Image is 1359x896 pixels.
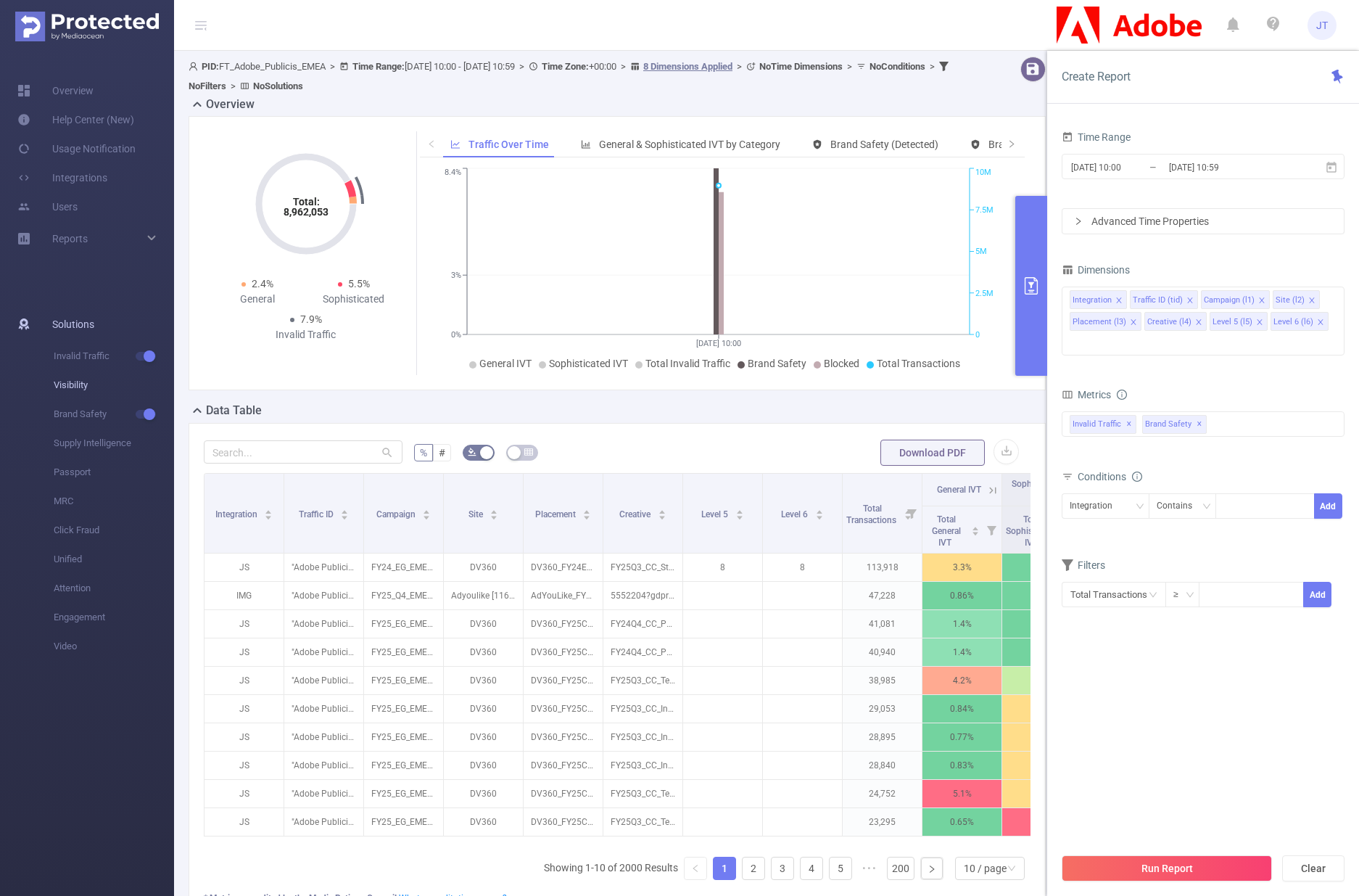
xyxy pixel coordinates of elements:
div: Sort [815,508,824,517]
a: 1 [714,858,735,879]
p: FY25Q3_CC_Team_CCPro_eg_ar_GrowYourBusiness_ST_728x90_NA_NA.gif [5552037] [603,808,682,836]
p: 3.6% [1002,667,1081,694]
p: 5552204?gdpr=1 [603,582,682,609]
p: DV360_FY25CC_BEH_CCT-CustomIntent_NL_DSK_BAN_728x90_NA_NA_PhotoshopDC_NA [9329546] [524,780,603,807]
i: icon: close [1115,297,1123,305]
tspan: 5M [975,247,987,257]
span: ••• [858,857,881,880]
b: No Time Dimensions [759,61,843,72]
b: No Solutions [253,81,303,91]
div: Sort [735,508,744,517]
span: Unified [54,545,174,574]
a: Help Center (New) [17,105,134,134]
i: icon: bar-chart [581,139,591,149]
div: Campaign (l1) [1204,291,1255,310]
span: Traffic ID [299,509,336,519]
i: icon: close [1258,297,1265,305]
p: DV360_FY25CC_BEH_Lr-CustomIntent_IT_DSK_BAN_728x90_NA_NA_ROI_NA [9330276] [524,610,603,638]
i: icon: line-chart [450,139,460,149]
li: Previous Page [684,857,707,880]
span: > [925,61,939,72]
tspan: 7.5M [975,205,994,215]
p: 5.1% [1002,723,1081,751]
span: JT [1316,11,1328,40]
li: 2 [742,857,765,880]
p: JS [205,723,284,751]
p: 4.2% [922,667,1001,694]
p: "Adobe Publicis Emea Tier 2" [34288] [284,695,363,723]
span: Visibility [54,371,174,400]
i: icon: caret-down [815,514,823,518]
a: 2 [743,858,764,879]
tspan: 8,962,053 [284,206,329,218]
li: 5 [829,857,852,880]
button: Add [1303,582,1331,607]
span: 7.9% [300,313,322,325]
span: > [616,61,630,72]
li: Traffic ID (tid) [1130,290,1198,309]
div: Sort [264,508,273,517]
li: Placement (l3) [1070,312,1141,331]
p: 0.83% [922,752,1001,779]
a: 200 [888,858,914,879]
b: No Conditions [869,61,925,72]
i: icon: caret-up [735,508,743,512]
p: FY25Q3_CC_Individual_Illustrator_PL_PL_AdobeMaxApr2025-PerformanceEnhancements_ST_300x250_Perform... [603,752,682,779]
button: Add [1314,493,1342,519]
span: # [439,447,445,459]
span: Level 6 [781,509,810,519]
div: icon: rightAdvanced Time Properties [1062,209,1344,234]
p: AdYouLike_FY25AcrobatDemandCreation_PSP_Cohort-AdYouLike-ADC-ACRO-Partner_UK_DSK_ST_1200x627_Mark... [524,582,603,609]
p: 5.1% [922,780,1001,807]
span: Dimensions [1062,264,1130,276]
li: Integration [1070,290,1127,309]
p: FY25_EG_EMEA_Creative_CCM_Acquisition_Buy_4200323233_P36036_Tier2 [271278] [364,610,443,638]
span: Sophisticated IVT [1012,479,1065,501]
p: "Adobe Publicis Emea Tier 2" [34288] [284,667,363,694]
span: > [326,61,339,72]
span: Total Invalid Traffic [645,358,730,369]
p: DV360_FY25CC_BEH_Ai-InMarket_PL_DSK_BAN_300x250_NA_NA_ROI_NA [9331329] [524,752,603,779]
span: Brand Safety [748,358,806,369]
span: Engagement [54,603,174,632]
p: DV360_FY25CC_BEH_CCT-CustomIntent_NL_DSK_BAN_300x250_NA_NA_PhotoshopDC_NA [9329544] [524,667,603,694]
i: icon: down [1202,502,1211,512]
p: JS [205,638,284,666]
p: FY25_EG_EMEA_Creative_CCM_Acquisition_Buy_4200323233_P36036_Tier2 [271278] [364,638,443,666]
span: Attention [54,574,174,603]
i: icon: caret-down [735,514,743,518]
li: Next Page [920,857,943,880]
span: Click Fraud [54,516,174,545]
i: icon: caret-down [490,514,498,518]
p: 28,840 [843,752,922,779]
i: Filter menu [981,506,1001,553]
p: FY25_EG_EMEA_Creative_CCM_Acquisition_Buy_4200323233_P36036_Tier3 [271670] [364,808,443,836]
div: General [210,292,306,307]
p: 5% [1002,752,1081,779]
li: Level 6 (l6) [1271,312,1329,331]
button: Run Report [1062,855,1272,881]
a: 4 [801,858,822,879]
p: 29,053 [843,695,922,723]
li: Showing 1-10 of 2000 Results [544,857,678,880]
p: 0.86% [922,582,1001,609]
p: 1.4% [922,610,1001,638]
p: 0.84% [922,695,1001,723]
span: Create Report [1062,70,1131,83]
span: Placement [535,509,578,519]
p: "Adobe Publicis Emea Tier 2" [34288] [284,752,363,779]
span: Integration [215,509,260,519]
a: Users [17,192,78,221]
p: 8 [683,554,762,581]
div: Integration [1070,494,1123,518]
i: icon: close [1186,297,1194,305]
tspan: 2.5M [975,289,994,298]
i: icon: caret-up [341,508,349,512]
tspan: [DATE] 10:00 [696,339,741,348]
tspan: Total: [292,196,319,207]
tspan: 0% [451,330,461,340]
i: Filter menu [901,474,922,553]
p: JS [205,695,284,723]
p: 1.2% [1002,610,1081,638]
p: FY25_EG_EMEA_Creative_CCM_Acquisition_Buy_4200323233_P36036_Tier2 [271278] [364,695,443,723]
